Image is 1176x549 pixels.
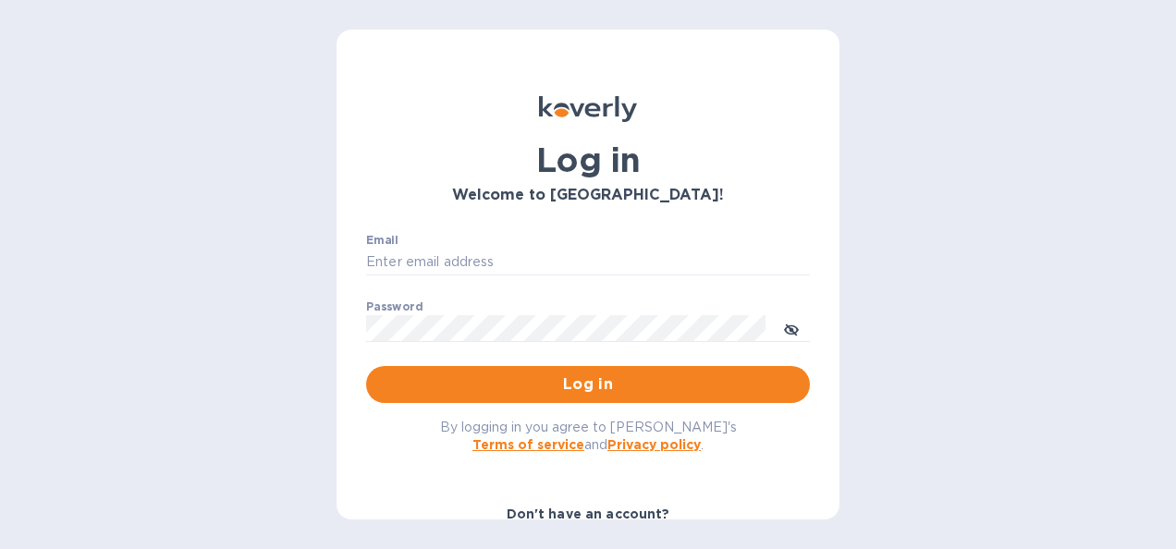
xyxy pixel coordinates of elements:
[366,249,810,276] input: Enter email address
[366,301,423,312] label: Password
[440,420,737,452] span: By logging in you agree to [PERSON_NAME]'s and .
[773,310,810,347] button: toggle password visibility
[539,96,637,122] img: Koverly
[366,187,810,204] h3: Welcome to [GEOGRAPHIC_DATA]!
[507,506,670,521] b: Don't have an account?
[381,373,795,396] span: Log in
[607,437,701,452] a: Privacy policy
[366,366,810,403] button: Log in
[472,437,584,452] a: Terms of service
[366,235,398,246] label: Email
[366,140,810,179] h1: Log in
